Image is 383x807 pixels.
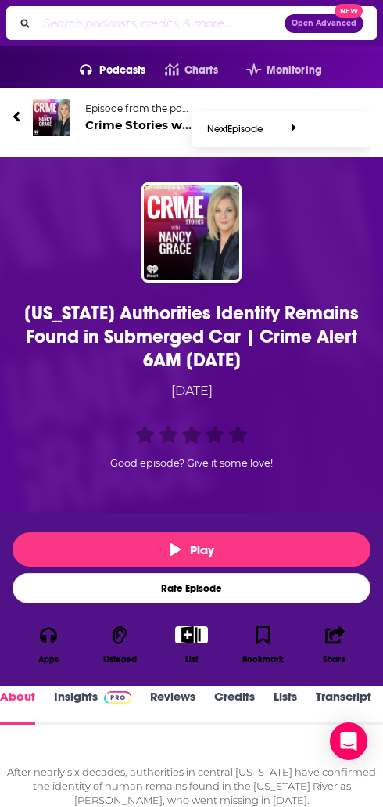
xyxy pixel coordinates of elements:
div: List [185,654,198,665]
button: Apps [13,616,84,674]
span: Crime Stories with [PERSON_NAME] [85,117,191,132]
img: Podchaser Pro [104,691,131,704]
a: Charts [146,58,218,83]
input: Search podcasts, credits, & more... [37,11,285,36]
span: Episode from the podcast [85,103,191,114]
div: Open Intercom Messenger [330,722,367,760]
div: Apps [38,654,59,665]
div: Share [323,654,346,665]
button: Bookmark [227,616,299,674]
div: Search podcasts, credits, & more... [6,6,377,40]
a: Lists [274,689,297,725]
button: Show More Button [175,626,207,643]
a: Credits [214,689,255,725]
button: open menu [227,58,322,83]
img: Minnesota Authorities Identify Remains Found in Submerged Car | Crime Alert 6AM 10.07.25 [144,185,239,280]
div: Bookmark [242,654,284,665]
a: Reviews [150,689,195,725]
span: Monitoring [267,59,322,81]
div: Listened [103,654,137,665]
span: New [335,4,363,19]
a: Transcript [316,689,371,725]
span: Play [170,542,214,557]
a: Crime Stories with Nancy GraceEpisode from the podcastCrime Stories with [PERSON_NAME] [13,99,191,136]
a: InsightsPodchaser Pro [54,689,131,725]
button: Listened [84,616,156,674]
span: Open Advanced [292,20,356,27]
button: Play [13,532,370,567]
div: Rate Episode [13,573,370,603]
span: Podcasts [99,59,145,81]
button: open menu [61,58,146,83]
button: Open AdvancedNew [285,14,363,33]
img: Crime Stories with Nancy Grace [33,99,70,136]
div: Show More ButtonList [156,616,227,674]
a: NextEpisode [191,111,309,147]
span: Good episode? Give it some love! [110,457,273,469]
span: Charts [184,59,218,81]
div: [DATE] [20,381,363,402]
button: Share [299,616,370,674]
